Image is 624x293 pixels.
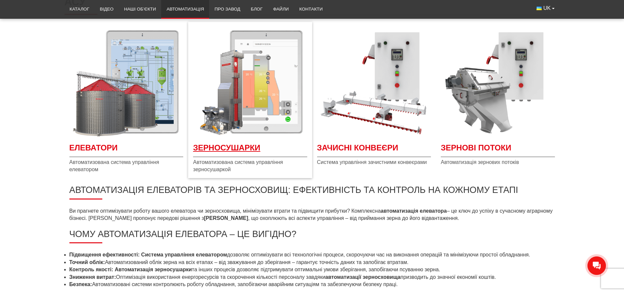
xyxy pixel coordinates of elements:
a: Детальніше Елеватори [69,142,184,157]
span: Автоматизація зернових потоків [441,159,555,166]
a: Каталог [64,2,95,16]
h2: Автоматизація елеваторів та зерносховищ: ефективність та контроль на кожному етапі [69,185,555,200]
a: Файли [268,2,294,16]
a: Наші об’єкти [119,2,161,16]
a: Відео [95,2,119,16]
strong: Безпека: [69,281,92,287]
a: Детальніше Зернові потоки [441,25,555,139]
span: Елеватори [69,142,184,157]
li: Оптимізація використання енергоресурсів та скорочення кількості персоналу завдяки призводить до з... [69,274,555,281]
img: Українська [537,7,542,10]
a: Контакти [294,2,328,16]
li: та інших процесів дозволяє підтримувати оптимальні умови зберігання, запобігаючи псуванню зерна. [69,266,555,273]
span: Зерносушарки [193,142,307,157]
a: Детальніше Зернові потоки [441,142,555,157]
a: Блог [245,2,268,16]
strong: [PERSON_NAME] [204,215,248,221]
a: Автоматизація [161,2,209,16]
span: UK [543,5,551,12]
span: Система управління зачистними конвеєрами [317,159,431,166]
strong: Підвищення ефективності: [69,252,140,257]
a: Про завод [209,2,245,16]
a: Детальніше Зерносушарки [193,25,307,139]
a: Детальніше Елеватори [69,25,184,139]
h2: Чому автоматизація елеватора – це вигідно? [69,229,555,244]
li: Автоматизовані системи контролюють роботу обладнання, запобігаючи аварійним ситуаціям та забезпеч... [69,281,555,288]
button: UK [531,2,560,14]
a: Детальніше Зачисні конвеєри [317,25,431,139]
strong: Зниження витрат: [69,274,116,280]
strong: Система управління елеватором [141,252,227,257]
p: Ви прагнете оптимізувати роботу вашого елеватора чи зерносховища, мінімізувати втрати та підвищит... [69,207,555,222]
span: Автоматизована система управління зерносушаркой [193,159,307,173]
strong: автоматизації зерносховища [325,274,401,280]
span: Автоматизована система управління елеватором [69,159,184,173]
li: дозволяє оптимізувати всі технологічні процеси, скорочуючи час на виконання операцій та мінімізую... [69,251,555,258]
strong: автоматизація елеватора [381,208,447,214]
span: Зернові потоки [441,142,555,157]
strong: Точний облік: [69,259,105,265]
strong: Автоматизація зерносушарки [115,267,192,272]
strong: Контроль якості: [69,267,113,272]
span: Зачисні конвеєри [317,142,431,157]
a: Детальніше Зерносушарки [193,142,307,157]
a: Детальніше Зачисні конвеєри [317,142,431,157]
li: Автоматизований облік зерна на всіх етапах – від зважування до зберігання – гарантує точність дан... [69,259,555,266]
